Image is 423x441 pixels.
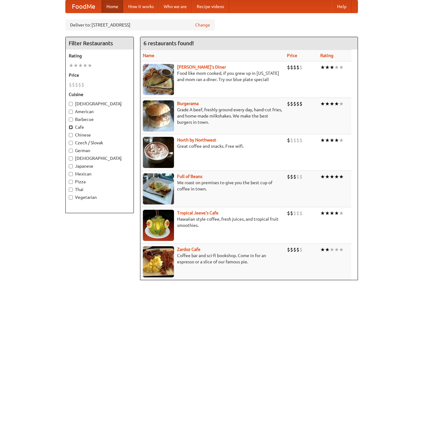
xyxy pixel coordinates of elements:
[339,173,344,180] li: ★
[69,124,130,130] label: Cafe
[69,53,130,59] h5: Rating
[334,246,339,253] li: ★
[320,53,333,58] a: Rating
[177,65,226,70] b: [PERSON_NAME]'s Diner
[320,246,325,253] li: ★
[69,171,130,177] label: Mexican
[325,100,330,107] li: ★
[65,19,215,31] div: Deliver to: [STREET_ADDRESS]
[73,62,78,69] li: ★
[143,216,282,228] p: Hawaiian style coffee, fresh juices, and tropical fruit smoothies.
[69,81,72,88] li: $
[143,53,154,58] a: Name
[334,137,339,144] li: ★
[78,81,81,88] li: $
[143,137,174,168] img: north.jpg
[287,64,290,71] li: $
[332,0,351,13] a: Help
[293,246,296,253] li: $
[143,40,194,46] ng-pluralize: 6 restaurants found!
[69,141,73,145] input: Czech / Slovak
[290,64,293,71] li: $
[287,210,290,217] li: $
[195,22,210,28] a: Change
[69,194,130,200] label: Vegetarian
[72,81,75,88] li: $
[66,0,101,13] a: FoodMe
[143,210,174,241] img: jeeves.jpg
[296,137,299,144] li: $
[325,64,330,71] li: ★
[69,133,73,137] input: Chinese
[330,173,334,180] li: ★
[320,64,325,71] li: ★
[320,137,325,144] li: ★
[69,164,73,168] input: Japanese
[159,0,192,13] a: Who we are
[69,163,130,169] label: Japanese
[177,210,219,215] a: Tropical Jeeve's Cafe
[325,137,330,144] li: ★
[287,246,290,253] li: $
[330,100,334,107] li: ★
[296,100,299,107] li: $
[123,0,159,13] a: How it works
[78,62,83,69] li: ★
[330,137,334,144] li: ★
[143,70,282,83] p: Food like mom cooked, if you grew up in [US_STATE] and mom ran a diner. Try our blue plate special!
[320,173,325,180] li: ★
[143,252,282,265] p: Coffee bar and sci-fi bookshop. Come in for an espresso or a slice of our famous pie.
[69,110,73,114] input: American
[177,101,199,106] a: Burgerama
[296,64,299,71] li: $
[69,140,130,146] label: Czech / Slovak
[299,64,303,71] li: $
[81,81,84,88] li: $
[69,116,130,122] label: Barbecue
[334,100,339,107] li: ★
[325,210,330,217] li: ★
[290,246,293,253] li: $
[69,125,73,129] input: Cafe
[177,174,202,179] b: Full of Beans
[69,188,73,192] input: Thai
[296,210,299,217] li: $
[69,62,73,69] li: ★
[293,173,296,180] li: $
[69,172,73,176] input: Mexican
[87,62,92,69] li: ★
[325,246,330,253] li: ★
[143,180,282,192] p: We roast on premises to give you the best cup of coffee in town.
[69,102,73,106] input: [DEMOGRAPHIC_DATA]
[177,247,200,252] a: Zardoz Cafe
[287,173,290,180] li: $
[75,81,78,88] li: $
[69,147,130,154] label: German
[143,246,174,277] img: zardoz.jpg
[293,64,296,71] li: $
[143,107,282,125] p: Grade A beef, freshly ground every day, hand-cut fries, and home-made milkshakes. We make the bes...
[299,137,303,144] li: $
[69,132,130,138] label: Chinese
[339,210,344,217] li: ★
[69,180,73,184] input: Pizza
[299,210,303,217] li: $
[143,173,174,204] img: beans.jpg
[339,246,344,253] li: ★
[143,100,174,132] img: burgerama.jpg
[325,173,330,180] li: ★
[69,108,130,115] label: American
[177,137,216,142] a: North by Northwest
[296,246,299,253] li: $
[66,37,134,50] h4: Filter Restaurants
[339,137,344,144] li: ★
[290,210,293,217] li: $
[330,210,334,217] li: ★
[287,100,290,107] li: $
[330,64,334,71] li: ★
[290,137,293,144] li: $
[69,72,130,78] h5: Price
